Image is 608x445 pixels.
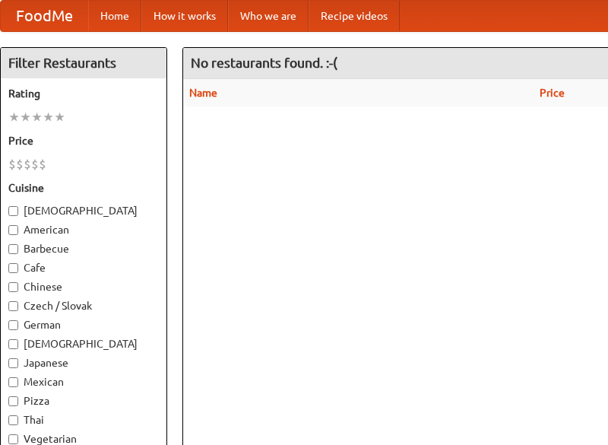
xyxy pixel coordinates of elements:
li: $ [31,156,39,173]
label: Czech / Slovak [8,298,159,313]
h4: Filter Restaurants [1,48,166,78]
li: $ [8,156,16,173]
h5: Cuisine [8,180,159,195]
li: ★ [31,109,43,126]
label: Japanese [8,355,159,370]
li: $ [39,156,46,173]
li: ★ [54,109,65,126]
li: $ [16,156,24,173]
a: How it works [141,1,228,31]
input: Japanese [8,358,18,368]
label: Thai [8,412,159,428]
label: [DEMOGRAPHIC_DATA] [8,203,159,218]
label: Cafe [8,260,159,275]
li: $ [24,156,31,173]
a: Recipe videos [309,1,400,31]
li: ★ [20,109,31,126]
input: German [8,320,18,330]
input: [DEMOGRAPHIC_DATA] [8,339,18,349]
h5: Price [8,133,159,148]
input: Pizza [8,396,18,406]
input: Cafe [8,263,18,273]
ng-pluralize: No restaurants found. :-( [191,56,337,70]
label: American [8,222,159,237]
input: Barbecue [8,244,18,254]
a: Home [88,1,141,31]
label: Pizza [8,393,159,408]
input: [DEMOGRAPHIC_DATA] [8,206,18,216]
li: ★ [8,109,20,126]
label: German [8,317,159,332]
input: Chinese [8,282,18,292]
a: Price [540,87,565,99]
label: Mexican [8,374,159,389]
input: Mexican [8,377,18,387]
label: Chinese [8,279,159,294]
input: Thai [8,415,18,425]
label: Barbecue [8,241,159,256]
a: Name [189,87,217,99]
a: FoodMe [1,1,88,31]
a: Who we are [228,1,309,31]
input: Vegetarian [8,434,18,444]
input: American [8,225,18,235]
input: Czech / Slovak [8,301,18,311]
li: ★ [43,109,54,126]
h5: Rating [8,86,159,101]
label: [DEMOGRAPHIC_DATA] [8,336,159,351]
